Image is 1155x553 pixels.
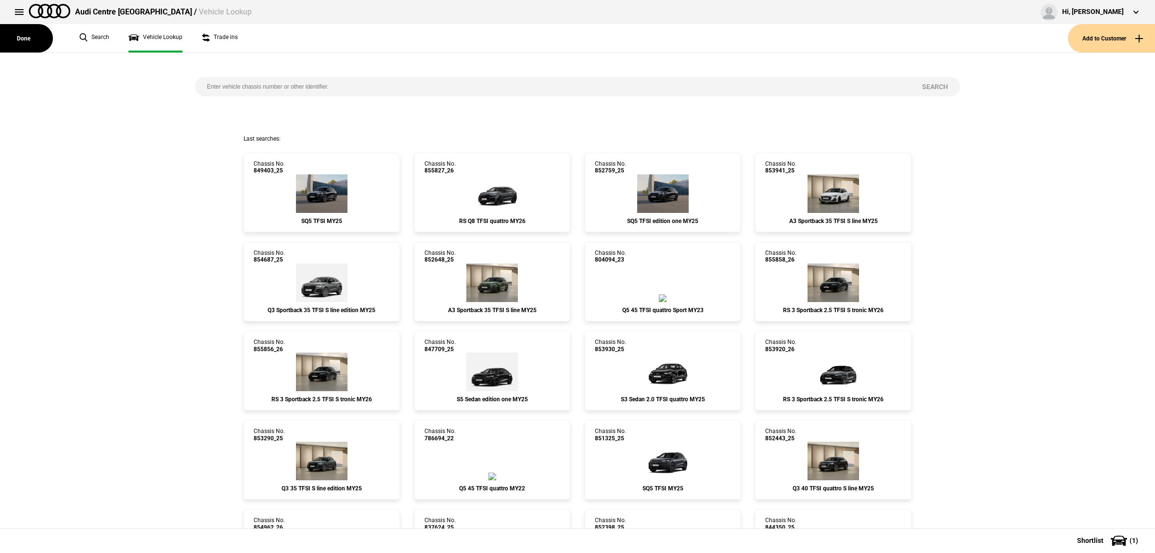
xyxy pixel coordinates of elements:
span: 847709_25 [424,346,456,353]
div: A3 Sportback 35 TFSI S line MY25 [424,307,560,314]
div: Chassis No. [424,428,456,442]
button: Shortlist(1) [1063,528,1155,553]
img: Audi_F3NCCX_25LE_FZ_Z7Z7_3FB_6FJ_V72_WN8_X8C_(Nadin:_3FB_6FJ_C62_V72_WN8)_ext.png [296,263,347,302]
span: ( 1 ) [1129,537,1138,544]
span: 844350_25 [765,524,796,531]
span: Last searches: [244,135,281,142]
span: 855858_26 [765,256,796,263]
div: Chassis No. [595,428,626,442]
span: 852398_25 [595,524,626,531]
div: Chassis No. [765,428,796,442]
div: SQ5 TFSI MY25 [595,485,731,492]
div: Chassis No. [765,160,796,174]
img: Audi_8YMS5Y_25_EI_0E0E_6FA_C2T_0P6_4ZP_WXD_PYH_4GF_PG6_(Nadin:_0P6_4GF_4ZP_6FA_C2T_C56_PG6_PYH_S7... [634,353,692,391]
div: Chassis No. [595,517,626,531]
img: audi.png [29,4,70,18]
span: 855856_26 [254,346,285,353]
a: Vehicle Lookup [128,24,182,53]
div: Q5 45 TFSI quattro Sport MY23 [595,307,731,314]
div: Chassis No. [424,517,456,531]
div: SQ5 TFSI MY25 [254,218,389,224]
div: Chassis No. [765,339,796,353]
button: Add to Customer [1068,24,1155,53]
img: Audi_GUBS5Y_25S_GX_N7N7_PAH_5MK_WA2_6FJ_53A_PYH_PWO_Y4T_(Nadin:_53A_5MK_6FJ_C56_PAH_PWO_PYH_WA2_Y... [634,442,692,480]
span: 786694_22 [424,435,456,442]
div: Chassis No. [424,339,456,353]
span: 852443_25 [765,435,796,442]
img: Audi_FYGB3Y_23S_YM_L5L5_MP_4ZD_54U_(Nadin:_3FU_3S2_4ZD_54U_5MF_6FJ_6NQ_9VD_C41_PCE_PCF_PV3_S37_WA... [659,294,667,302]
div: S3 Sedan 2.0 TFSI quattro MY25 [595,396,731,403]
div: Chassis No. [765,250,796,263]
img: Audi_8YFRWY_26_QH_0E0E_5MB_6FA_64T_(Nadin:_5MB_64T_6FA_C57)_ext.png [296,353,347,391]
span: 852648_25 [424,256,456,263]
div: Hi, [PERSON_NAME] [1062,7,1124,17]
div: Chassis No. [595,160,626,174]
div: Chassis No. [595,250,626,263]
img: Audi_8YFCYG_25_EI_M4M4_WBX_3FB_3L5_WXC_WXC-1_PY5_PYY_U35_(Nadin:_3FB_3L5_6FJ_C56_PY5_PYY_U35_WBX_... [466,263,518,302]
img: Audi_GUBS5Y_25LE_GX_0E0E_PAH_6FJ_(Nadin:_6FJ_C56_PAH)_ext.png [637,174,689,213]
img: Audi_FU2S5Y_25LE_GX_0E0E_PAH_9VS_PYH_3FP_(Nadin:_3FP_9VS_C84_PAH_PYH_SN8)_ext.png [466,353,518,391]
img: Audi_F3BCCX_25LE_FZ_6Y6Y_3FU_QQ2_6FJ_3S2_V72_WN8_(Nadin:_3FU_3S2_6FJ_C62_QQ2_V72_WN8)_ext.png [296,442,347,480]
div: SQ5 TFSI edition one MY25 [595,218,731,224]
button: Search [910,77,960,96]
input: Enter vehicle chassis number or other identifier. [195,77,910,96]
span: 804094_23 [595,256,626,263]
span: 837624_25 [424,524,456,531]
span: 852759_25 [595,167,626,174]
span: Vehicle Lookup [199,7,252,16]
div: Chassis No. [424,160,456,174]
div: Chassis No. [424,250,456,263]
span: 853941_25 [765,167,796,174]
span: 854687_25 [254,256,285,263]
span: 854962_26 [254,524,285,531]
div: RS Q8 TFSI quattro MY26 [424,218,560,224]
span: 849403_25 [254,167,285,174]
div: RS 3 Sportback 2.5 TFSI S tronic MY26 [254,396,389,403]
span: 851325_25 [595,435,626,442]
img: Audi_8YFRWY_26_TG_6Y6Y_PEJ_64U_(Nadin:_4VN_64U_C57_PEJ)_ext.png [805,353,862,391]
img: Audi_8YFRWY_26_TG_0E0E_5MB_6FA_PEJ_64U_(Nadin:_5MB_64U_6FA_C57_PEJ)_ext.png [808,263,859,302]
div: Chassis No. [254,517,285,531]
span: Shortlist [1077,537,1104,544]
a: Trade ins [202,24,238,53]
div: Q3 40 TFSI quattro S line MY25 [765,485,901,492]
img: Audi_8YFCYG_25_EI_2Y2Y_WBX_3FB_3L5_WXC_WXC-1_PWL_PY5_PYY_U35_(Nadin:_3FB_3L5_6FJ_C56_PWL_PY5_PYY_... [808,174,859,213]
div: Chassis No. [254,160,285,174]
div: Chassis No. [765,517,796,531]
a: Search [79,24,109,53]
div: Audi Centre [GEOGRAPHIC_DATA] / [75,7,252,17]
div: Chassis No. [254,339,285,353]
img: Audi_4MTRV2_26_UB_6Y6Y_4ZP_5MH_64K_(Nadin:_4ZP_5MH_64K_C97)_ext.png [463,174,521,213]
div: RS 3 Sportback 2.5 TFSI S tronic MY26 [765,307,901,314]
div: RS 3 Sportback 2.5 TFSI S tronic MY26 [765,396,901,403]
div: Q5 45 TFSI quattro MY22 [424,485,560,492]
div: Chassis No. [595,339,626,353]
span: 853920_26 [765,346,796,353]
div: Q3 Sportback 35 TFSI S line edition MY25 [254,307,389,314]
div: A3 Sportback 35 TFSI S line MY25 [765,218,901,224]
span: 853290_25 [254,435,285,442]
div: Q3 35 TFSI S line edition MY25 [254,485,389,492]
span: 855827_26 [424,167,456,174]
div: Chassis No. [254,250,285,263]
img: Audi_FYGB3Y_22_YM_A2A2_PAO_4A3_(Nadin:_4A3_C34_PAO)_ext.png [488,473,496,480]
div: Chassis No. [254,428,285,442]
span: 853930_25 [595,346,626,353]
div: S5 Sedan edition one MY25 [424,396,560,403]
img: Audi_F3BC6Y_25_EI_0E0E_3FU_52Z_(Nadin:_3FU_52Z_C62)_ext.png [808,442,859,480]
img: Audi_GUBS5Y_25S_GX_0E0E_PAH_2MB_WA2_6FJ_PQ7_53A_PYH_PWO_(Nadin:_2MB_53A_6FJ_C56_PAH_PQ7_PWO_PYH_S... [296,174,347,213]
